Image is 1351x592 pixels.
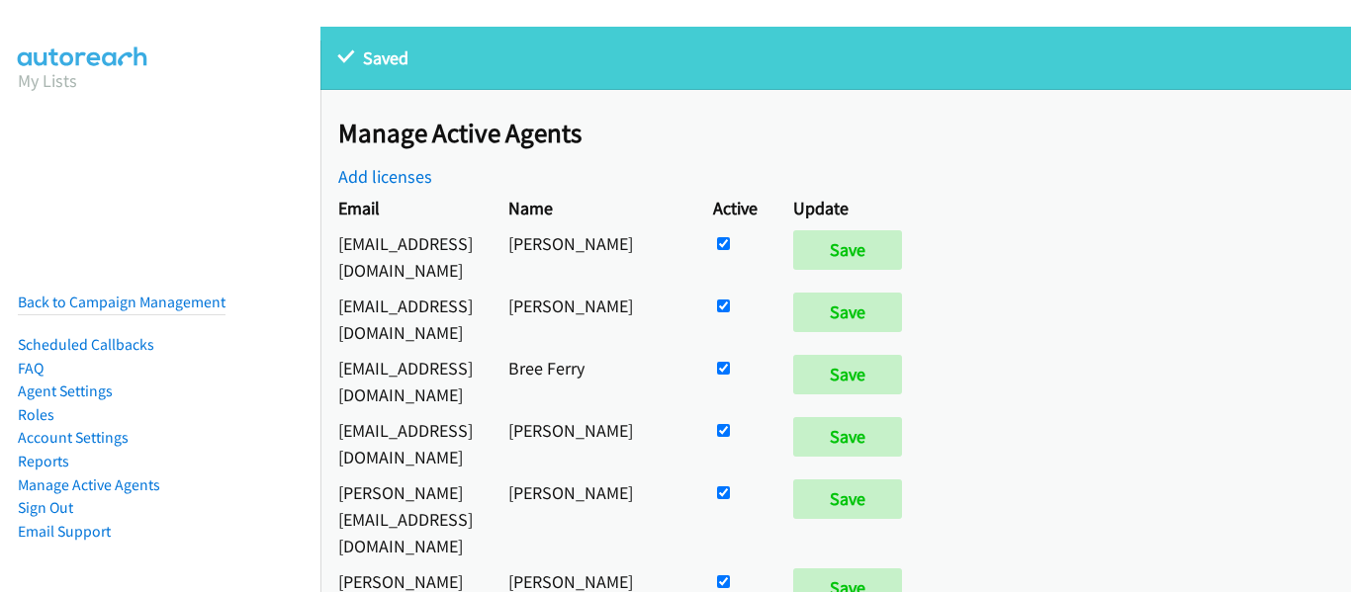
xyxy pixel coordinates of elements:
a: Add licenses [338,165,432,188]
td: [PERSON_NAME][EMAIL_ADDRESS][DOMAIN_NAME] [320,474,491,563]
td: [EMAIL_ADDRESS][DOMAIN_NAME] [320,288,491,350]
input: Save [793,479,902,519]
a: FAQ [18,359,44,378]
td: [PERSON_NAME] [491,474,695,563]
a: Roles [18,405,54,424]
a: Scheduled Callbacks [18,335,154,354]
th: Email [320,190,491,225]
a: Manage Active Agents [18,475,160,494]
th: Update [775,190,929,225]
input: Save [793,355,902,394]
td: [PERSON_NAME] [491,288,695,350]
td: [EMAIL_ADDRESS][DOMAIN_NAME] [320,412,491,474]
a: Email Support [18,522,111,541]
td: [PERSON_NAME] [491,225,695,288]
input: Save [793,417,902,457]
th: Name [491,190,695,225]
td: Bree Ferry [491,350,695,412]
a: Agent Settings [18,381,113,400]
input: Save [793,230,902,270]
td: [EMAIL_ADDRESS][DOMAIN_NAME] [320,350,491,412]
a: My Lists [18,69,77,92]
a: Account Settings [18,428,129,447]
a: Back to Campaign Management [18,293,225,311]
td: [EMAIL_ADDRESS][DOMAIN_NAME] [320,225,491,288]
td: [PERSON_NAME] [491,412,695,474]
a: Sign Out [18,498,73,517]
h2: Manage Active Agents [338,117,1351,150]
th: Active [695,190,775,225]
p: Saved [338,44,1333,71]
a: Reports [18,452,69,470]
input: Save [793,293,902,332]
